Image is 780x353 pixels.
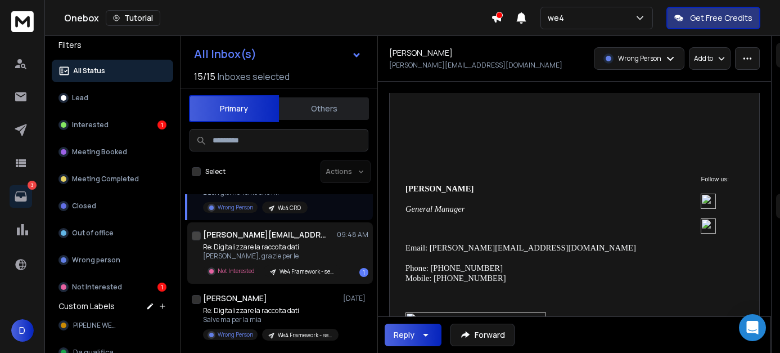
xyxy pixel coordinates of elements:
[389,47,453,59] h1: [PERSON_NAME]
[52,249,173,271] button: Wrong person
[157,120,166,129] div: 1
[189,95,279,122] button: Primary
[343,294,368,303] p: [DATE]
[52,276,173,298] button: Not Interested1
[701,218,716,234] img: LinkedIn_a183ea47-cf44-4f84-980f-85a2b2a2cbe3.png
[28,181,37,190] p: 3
[218,330,253,339] p: Wrong Person
[205,167,226,176] label: Select
[337,230,368,239] p: 09:48 AM
[203,252,338,261] p: [PERSON_NAME], grazie per le
[73,66,105,75] p: All Status
[278,204,301,212] p: We4 CRO
[666,7,760,29] button: Get Free Credits
[72,93,88,102] p: Lead
[72,256,120,265] p: Wrong person
[279,267,333,276] p: We4 Framework - settembre
[385,324,441,346] button: Reply
[203,293,267,304] h1: [PERSON_NAME]
[739,314,766,341] div: Open Intercom Messenger
[52,168,173,190] button: Meeting Completed
[405,184,474,193] strong: [PERSON_NAME]
[278,331,332,339] p: We4 Framework - settembre
[405,204,465,213] em: General Manager
[394,329,414,341] div: Reply
[73,321,116,330] span: PIPELINE WE4
[72,120,109,129] p: Interested
[405,263,506,283] span: Phone: [PHONE_NUMBER] Mobile: [PHONE_NUMBER]
[450,324,515,346] button: Forward
[203,306,338,315] p: Re: Digitalizzare la raccolta dati
[58,301,115,312] h3: Custom Labels
[72,229,114,238] p: Out of office
[690,12,752,24] p: Get Free Credits
[52,195,173,217] button: Closed
[218,203,253,212] p: Wrong Person
[10,185,32,208] a: 3
[72,283,122,292] p: Not Interested
[218,267,255,275] p: Not Interested
[218,70,290,83] h3: Inboxes selected
[359,268,368,277] div: 1
[279,96,369,121] button: Others
[52,222,173,244] button: Out of office
[203,315,338,324] p: Salve ma per la mia
[11,319,34,342] button: D
[106,10,160,26] button: Tutorial
[701,194,716,209] img: Logo-WEB_6889d3c7-8054-40bf-9376-6e02a8d5c84f.png
[203,243,338,252] p: Re: Digitalizzare la raccolta dati
[52,114,173,136] button: Interested1
[72,175,139,184] p: Meeting Completed
[203,229,327,240] h1: [PERSON_NAME][EMAIL_ADDRESS][DOMAIN_NAME]
[157,283,166,292] div: 1
[64,10,491,26] div: Onebox
[52,314,173,337] button: PIPELINE WE4
[618,54,661,63] p: Wrong Person
[52,87,173,109] button: Lead
[194,70,215,83] span: 15 / 15
[72,148,127,157] p: Meeting Booked
[52,60,173,82] button: All Status
[72,202,96,211] p: Closed
[52,37,173,53] h3: Filters
[389,61,562,70] p: [PERSON_NAME][EMAIL_ADDRESS][DOMAIN_NAME]
[694,54,713,63] p: Add to
[52,141,173,163] button: Meeting Booked
[194,48,256,60] h1: All Inbox(s)
[548,12,569,24] p: we4
[405,243,636,283] span: Email: [PERSON_NAME][EMAIL_ADDRESS][DOMAIN_NAME]
[185,43,371,65] button: All Inbox(s)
